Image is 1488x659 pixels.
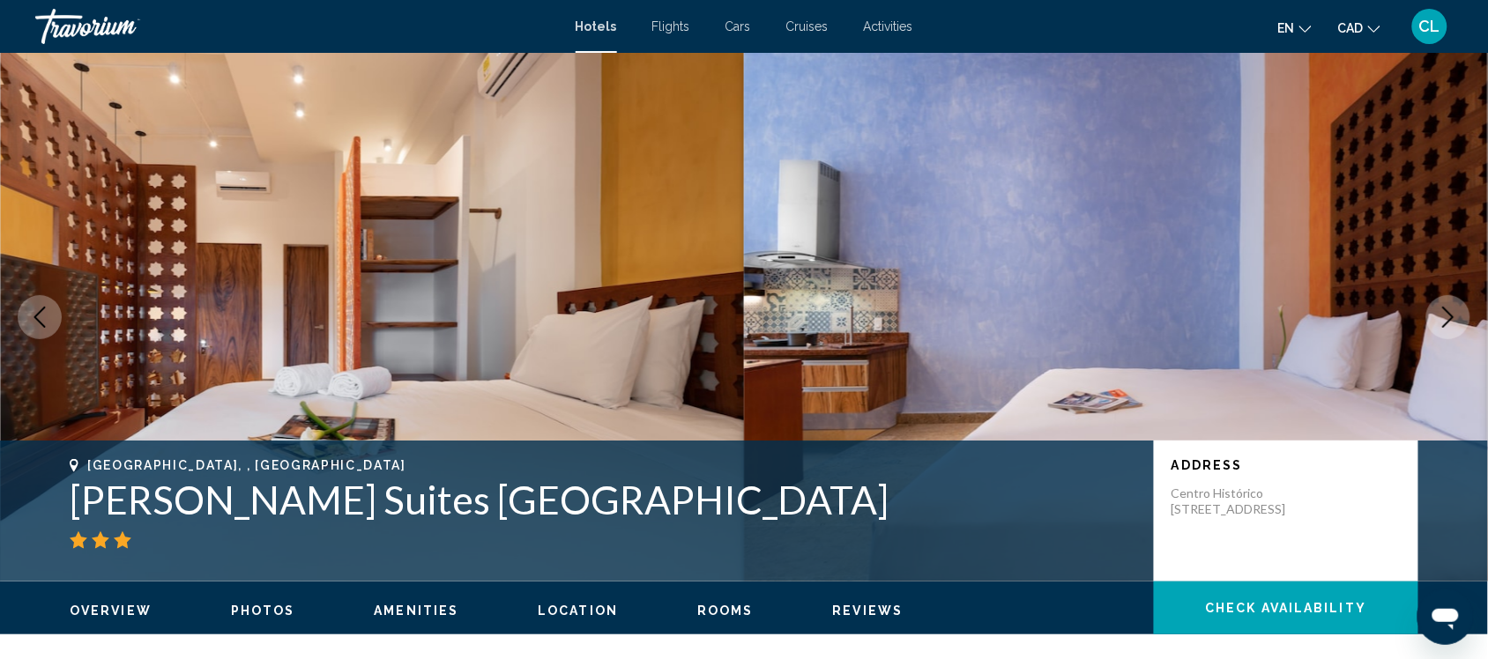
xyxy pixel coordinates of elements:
span: en [1278,21,1295,35]
span: [GEOGRAPHIC_DATA], , [GEOGRAPHIC_DATA] [87,458,406,472]
button: Change currency [1338,15,1380,41]
span: Photos [231,603,295,618]
a: Cars [725,19,751,33]
button: Rooms [697,603,754,618]
button: Overview [70,603,152,618]
span: Amenities [374,603,458,618]
span: Rooms [697,603,754,618]
button: User Menu [1407,8,1453,45]
button: Reviews [833,603,904,618]
iframe: Bouton de lancement de la fenêtre de messagerie [1417,589,1474,645]
span: Check Availability [1206,602,1367,616]
a: Cruises [786,19,829,33]
a: Activities [864,19,913,33]
button: Change language [1278,15,1312,41]
p: Address [1172,458,1401,472]
button: Location [538,603,618,618]
a: Hotels [576,19,617,33]
h1: [PERSON_NAME] Suites [GEOGRAPHIC_DATA] [70,477,1136,522]
button: Photos [231,603,295,618]
a: Flights [652,19,690,33]
span: Location [538,603,618,618]
span: Reviews [833,603,904,618]
button: Next image [1426,295,1470,339]
button: Amenities [374,603,458,618]
p: Centro Histórico [STREET_ADDRESS] [1172,485,1313,517]
button: Previous image [18,295,62,339]
a: Travorium [35,9,558,44]
span: Overview [70,603,152,618]
span: CL [1419,18,1440,35]
button: Check Availability [1154,581,1418,634]
span: CAD [1338,21,1364,35]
